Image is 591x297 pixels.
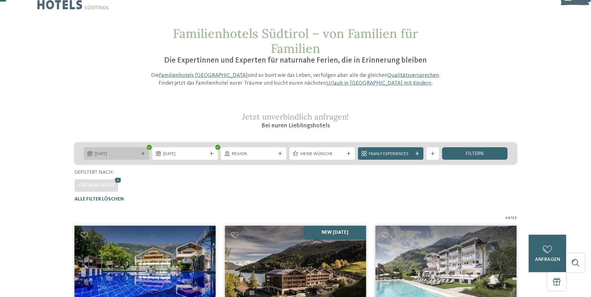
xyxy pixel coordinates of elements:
span: Region [232,151,275,157]
span: Gefiltert nach: [74,170,114,175]
span: [DATE] [95,151,138,157]
span: Familienhotels Südtirol – von Familien für Familien [173,26,418,56]
span: filtern [466,151,484,156]
span: [DATE] [163,151,207,157]
span: Die Expertinnen und Experten für naturnahe Ferien, die in Erinnerung bleiben [164,57,427,64]
a: Urlaub in [GEOGRAPHIC_DATA] mit Kindern [326,80,431,86]
a: Familienhotels [GEOGRAPHIC_DATA] [159,73,248,78]
span: / [510,215,512,221]
span: Alle Filter löschen [74,197,124,202]
span: Meine Wünsche [300,151,344,157]
span: Jetzt unverbindlich anfragen! [242,112,349,122]
a: Qualitätsversprechen [388,73,439,78]
span: anfragen [535,257,560,262]
span: Family Experiences [369,151,412,157]
span: 27 [512,215,517,221]
span: Öffnungszeit [79,183,115,188]
a: anfragen [529,235,566,272]
span: Bei euren Lieblingshotels [261,123,330,129]
span: 20 [505,215,510,221]
p: Die sind so bunt wie das Leben, verfolgen aber alle die gleichen . Findet jetzt das Familienhotel... [148,72,444,87]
